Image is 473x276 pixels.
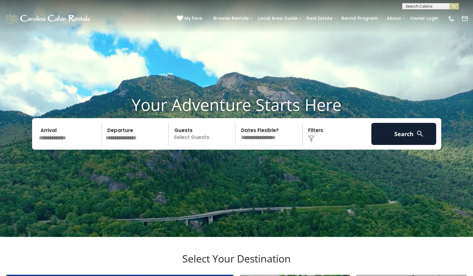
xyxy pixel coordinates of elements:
[5,253,468,275] h3: Select Your Destination
[5,95,468,114] h1: Your Adventure Starts Here
[177,15,204,22] a: My Favs
[184,15,202,22] span: My Favs
[416,130,424,138] img: search-regular-white.png
[5,12,92,25] img: White-1-1-2.png
[210,14,252,23] a: Browse Rentals
[338,14,381,23] a: Rental Program
[448,15,455,22] img: phone-regular-white.png
[407,14,442,23] a: Owner Login
[384,14,404,23] a: About
[371,123,436,145] button: Search
[171,123,235,145] p: Select Guests
[255,14,301,23] a: Local Area Guide
[308,135,314,142] img: filter--v1.png
[303,14,335,23] a: Real Estate
[461,15,468,22] img: mail-regular-white.png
